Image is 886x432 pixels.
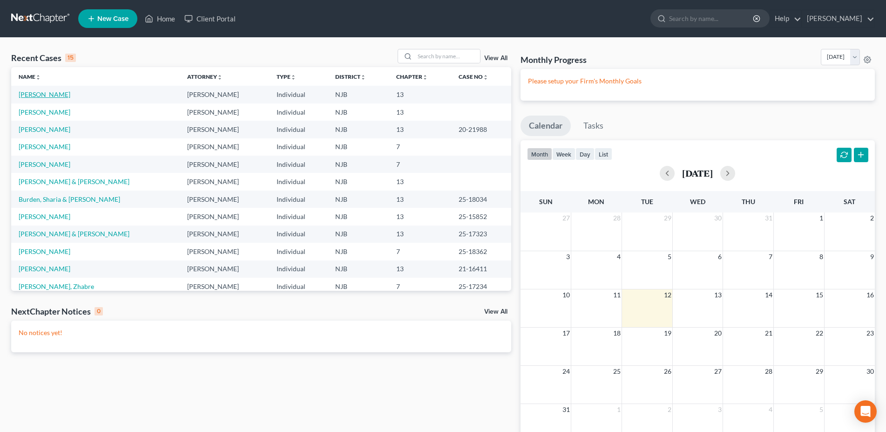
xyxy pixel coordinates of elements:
[180,121,269,138] td: [PERSON_NAME]
[818,251,824,262] span: 8
[180,208,269,225] td: [PERSON_NAME]
[768,251,773,262] span: 7
[866,289,875,301] span: 16
[19,178,129,185] a: [PERSON_NAME] & [PERSON_NAME]
[869,213,875,224] span: 2
[180,278,269,295] td: [PERSON_NAME]
[328,208,389,225] td: NJB
[595,148,612,160] button: list
[451,261,511,278] td: 21-16411
[451,121,511,138] td: 20-21988
[328,243,389,260] td: NJB
[815,289,824,301] span: 15
[415,49,480,63] input: Search by name...
[269,208,328,225] td: Individual
[389,121,451,138] td: 13
[575,148,595,160] button: day
[180,138,269,156] td: [PERSON_NAME]
[521,116,571,136] a: Calendar
[663,328,672,339] span: 19
[451,208,511,225] td: 25-15852
[328,278,389,295] td: NJB
[328,121,389,138] td: NJB
[451,243,511,260] td: 25-18362
[180,191,269,208] td: [PERSON_NAME]
[269,121,328,138] td: Individual
[561,289,571,301] span: 10
[360,75,366,80] i: unfold_more
[328,138,389,156] td: NJB
[328,103,389,121] td: NJB
[818,213,824,224] span: 1
[565,251,571,262] span: 3
[269,243,328,260] td: Individual
[588,198,604,206] span: Mon
[539,198,553,206] span: Sun
[451,226,511,243] td: 25-17323
[713,328,723,339] span: 20
[35,75,41,80] i: unfold_more
[180,103,269,121] td: [PERSON_NAME]
[764,366,773,377] span: 28
[561,213,571,224] span: 27
[764,289,773,301] span: 14
[742,198,755,206] span: Thu
[269,103,328,121] td: Individual
[389,103,451,121] td: 13
[764,328,773,339] span: 21
[484,55,507,62] a: View All
[65,54,76,62] div: 15
[484,309,507,315] a: View All
[328,156,389,173] td: NJB
[389,191,451,208] td: 13
[291,75,296,80] i: unfold_more
[389,226,451,243] td: 13
[612,328,622,339] span: 18
[180,10,240,27] a: Client Portal
[389,208,451,225] td: 13
[19,90,70,98] a: [PERSON_NAME]
[19,125,70,133] a: [PERSON_NAME]
[328,173,389,190] td: NJB
[328,226,389,243] td: NJB
[328,191,389,208] td: NJB
[663,289,672,301] span: 12
[19,73,41,80] a: Nameunfold_more
[713,289,723,301] span: 13
[663,366,672,377] span: 26
[19,265,70,273] a: [PERSON_NAME]
[187,73,223,80] a: Attorneyunfold_more
[561,328,571,339] span: 17
[451,191,511,208] td: 25-18034
[269,173,328,190] td: Individual
[663,213,672,224] span: 29
[389,243,451,260] td: 7
[180,243,269,260] td: [PERSON_NAME]
[815,328,824,339] span: 22
[328,261,389,278] td: NJB
[527,148,552,160] button: month
[669,10,754,27] input: Search by name...
[19,143,70,151] a: [PERSON_NAME]
[389,173,451,190] td: 13
[682,168,713,178] h2: [DATE]
[97,15,129,22] span: New Case
[612,366,622,377] span: 25
[180,226,269,243] td: [PERSON_NAME]
[459,73,488,80] a: Case Nounfold_more
[561,404,571,415] span: 31
[717,404,723,415] span: 3
[612,213,622,224] span: 28
[269,86,328,103] td: Individual
[269,278,328,295] td: Individual
[389,156,451,173] td: 7
[180,173,269,190] td: [PERSON_NAME]
[616,404,622,415] span: 1
[19,282,94,290] a: [PERSON_NAME], Zhabre
[770,10,801,27] a: Help
[396,73,428,80] a: Chapterunfold_more
[180,156,269,173] td: [PERSON_NAME]
[616,251,622,262] span: 4
[521,54,587,65] h3: Monthly Progress
[19,328,504,337] p: No notices yet!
